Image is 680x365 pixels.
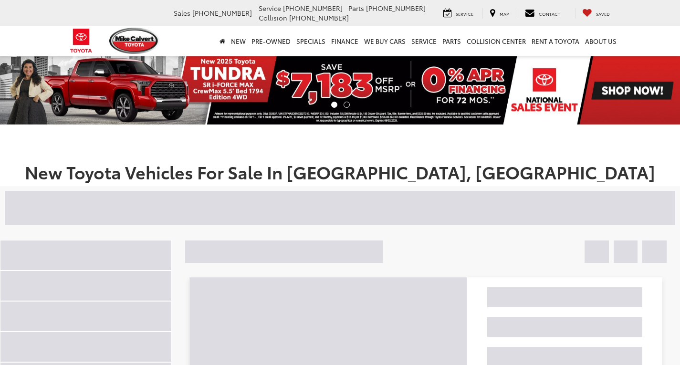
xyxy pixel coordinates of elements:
img: Toyota [63,25,99,56]
span: Saved [596,10,610,17]
span: [PHONE_NUMBER] [366,3,426,13]
a: Finance [328,26,361,56]
a: About Us [582,26,619,56]
span: Collision [259,13,287,22]
span: [PHONE_NUMBER] [289,13,349,22]
a: Collision Center [464,26,529,56]
span: Map [500,10,509,17]
a: New [228,26,249,56]
a: Rent a Toyota [529,26,582,56]
a: Home [217,26,228,56]
a: Map [482,8,516,19]
span: Service [259,3,281,13]
span: [PHONE_NUMBER] [192,8,252,18]
span: Sales [174,8,190,18]
span: Contact [539,10,560,17]
span: [PHONE_NUMBER] [283,3,343,13]
a: Parts [439,26,464,56]
a: WE BUY CARS [361,26,408,56]
a: Service [436,8,481,19]
img: Mike Calvert Toyota [109,28,160,54]
a: Contact [518,8,567,19]
a: My Saved Vehicles [575,8,617,19]
span: Parts [348,3,364,13]
a: Pre-Owned [249,26,293,56]
span: Service [456,10,473,17]
a: Specials [293,26,328,56]
a: Service [408,26,439,56]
